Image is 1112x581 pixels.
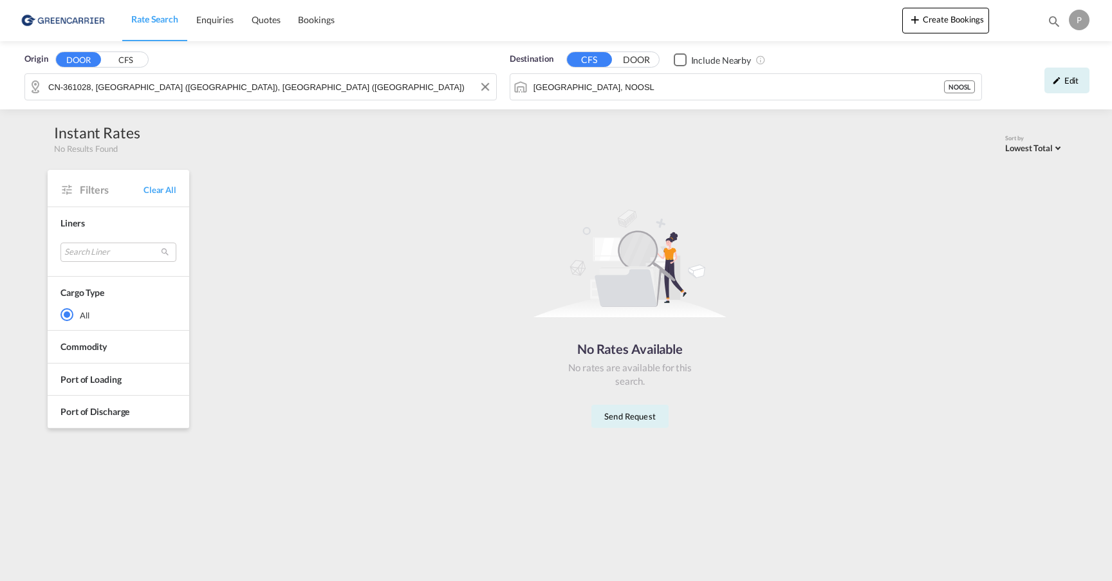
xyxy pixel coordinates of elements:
span: Origin [24,53,48,66]
span: Liners [60,217,84,228]
span: Enquiries [196,14,234,25]
md-radio-button: All [60,308,176,321]
div: NOOSL [944,80,975,93]
div: P [1069,10,1089,30]
div: Cargo Type [60,286,104,299]
button: CFS [567,52,612,67]
div: Instant Rates [54,122,140,143]
span: Lowest Total [1005,143,1053,153]
div: Include Nearby [691,54,752,67]
span: Quotes [252,14,280,25]
span: Clear All [144,184,176,196]
div: icon-magnify [1047,14,1061,33]
button: DOOR [614,53,659,68]
button: CFS [103,53,148,68]
md-icon: icon-pencil [1052,76,1061,85]
span: No Results Found [54,143,117,154]
img: e39c37208afe11efa9cb1d7a6ea7d6f5.png [19,6,106,35]
input: Search by Door [48,77,490,97]
span: Commodity [60,341,107,352]
button: icon-plus 400-fgCreate Bookings [902,8,989,33]
img: norateimg.svg [533,208,727,318]
div: No Rates Available [566,340,694,358]
md-icon: icon-magnify [1047,14,1061,28]
md-icon: Unchecked: Ignores neighbouring ports when fetching rates.Checked : Includes neighbouring ports w... [755,55,766,65]
span: Filters [80,183,144,197]
input: Search by Port [533,77,944,97]
span: Port of Loading [60,374,122,385]
div: No rates are available for this search. [566,361,694,388]
span: Destination [510,53,553,66]
button: DOOR [56,52,101,67]
button: Clear Input [476,77,495,97]
md-select: Select: Lowest Total [1005,140,1064,154]
md-input-container: Oslo, NOOSL [510,74,981,100]
div: icon-pencilEdit [1044,68,1089,93]
span: Bookings [298,14,334,25]
button: Send Request [591,405,669,428]
span: Rate Search [131,14,178,24]
md-icon: icon-plus 400-fg [907,12,923,27]
div: Sort by [1005,134,1064,143]
md-checkbox: Checkbox No Ink [674,53,752,66]
span: Port of Discharge [60,406,129,417]
md-input-container: CN-361028, XIAMEN (厦门市), FUJIAN (福建省) [25,74,496,100]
